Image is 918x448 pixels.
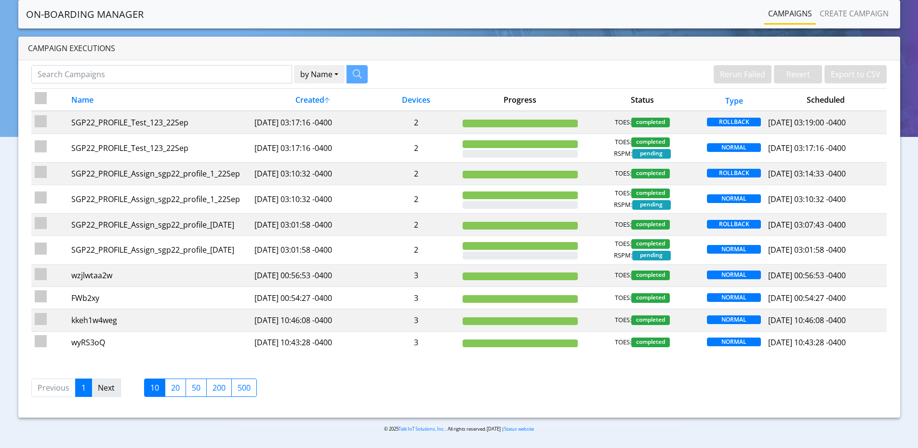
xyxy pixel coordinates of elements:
[614,149,632,159] span: RSPM:
[631,189,670,198] span: completed
[71,270,248,281] div: wzjlwtaa2w
[26,5,144,24] a: On-Boarding Manager
[251,134,373,162] td: [DATE] 03:17:16 -0400
[768,337,846,348] span: [DATE] 10:43:28 -0400
[614,200,632,210] span: RSPM:
[707,220,761,229] span: ROLLBACK
[251,309,373,331] td: [DATE] 10:46:08 -0400
[707,143,761,152] span: NORMAL
[765,89,887,111] th: Scheduled
[251,163,373,185] td: [DATE] 03:10:32 -0400
[615,169,631,178] span: TOES:
[615,239,631,249] span: TOES:
[615,271,631,280] span: TOES:
[399,426,445,432] a: Telit IoT Solutions, Inc.
[768,194,846,204] span: [DATE] 03:10:32 -0400
[294,65,345,83] button: by Name
[251,111,373,134] td: [DATE] 03:17:16 -0400
[71,314,248,326] div: kkeh1w4weg
[459,89,581,111] th: Progress
[631,118,670,127] span: completed
[251,264,373,286] td: [DATE] 00:56:53 -0400
[373,185,459,213] td: 2
[71,219,248,231] div: SGP22_PROFILE_Assign_sgp22_profile_[DATE]
[615,315,631,325] span: TOES:
[373,213,459,235] td: 2
[631,220,670,230] span: completed
[707,271,761,279] span: NORMAL
[707,293,761,302] span: NORMAL
[251,331,373,353] td: [DATE] 10:43:28 -0400
[714,65,772,83] button: Rerun Failed
[707,338,761,346] span: NORMAL
[71,168,248,179] div: SGP22_PROFILE_Assign_sgp22_profile_1_22Sep
[615,189,631,198] span: TOES:
[206,379,232,397] label: 200
[615,293,631,303] span: TOES:
[631,169,670,178] span: completed
[71,117,248,128] div: SGP22_PROFILE_Test_123_22Sep
[75,379,92,397] a: 1
[816,4,892,23] a: Create campaign
[768,315,846,326] span: [DATE] 10:46:08 -0400
[631,271,670,280] span: completed
[71,337,248,348] div: wyRS3oQ
[707,194,761,203] span: NORMAL
[186,379,207,397] label: 50
[71,292,248,304] div: FWb2xy
[631,137,670,147] span: completed
[373,236,459,264] td: 2
[768,219,846,230] span: [DATE] 03:07:43 -0400
[631,338,670,347] span: completed
[251,236,373,264] td: [DATE] 03:01:58 -0400
[631,315,670,325] span: completed
[768,143,846,153] span: [DATE] 03:17:16 -0400
[774,65,822,83] button: Revert
[251,287,373,309] td: [DATE] 00:54:27 -0400
[614,251,632,260] span: RSPM:
[632,251,671,260] span: pending
[632,149,671,159] span: pending
[825,65,887,83] button: Export to CSV
[768,244,846,255] span: [DATE] 03:01:58 -0400
[581,89,704,111] th: Status
[615,137,631,147] span: TOES:
[231,379,257,397] label: 500
[92,379,121,397] a: Next
[68,89,251,111] th: Name
[373,163,459,185] td: 2
[632,200,671,210] span: pending
[707,315,761,324] span: NORMAL
[373,89,459,111] th: Devices
[71,193,248,205] div: SGP22_PROFILE_Assign_sgp22_profile_1_22Sep
[18,37,900,60] div: Campaign Executions
[704,89,765,111] th: Type
[71,142,248,154] div: SGP22_PROFILE_Test_123_22Sep
[251,185,373,213] td: [DATE] 03:10:32 -0400
[615,338,631,347] span: TOES:
[707,118,761,126] span: ROLLBACK
[615,118,631,127] span: TOES:
[373,287,459,309] td: 3
[707,169,761,177] span: ROLLBACK
[251,89,373,111] th: Created
[768,270,846,281] span: [DATE] 00:56:53 -0400
[144,379,165,397] label: 10
[373,134,459,162] td: 2
[237,425,681,433] p: © 2025 . All rights reserved.[DATE] |
[71,244,248,256] div: SGP22_PROFILE_Assign_sgp22_profile_[DATE]
[504,426,534,432] a: Status website
[768,168,846,179] span: [DATE] 03:14:33 -0400
[251,213,373,235] td: [DATE] 03:01:58 -0400
[631,293,670,303] span: completed
[768,293,846,303] span: [DATE] 00:54:27 -0400
[631,239,670,249] span: completed
[373,309,459,331] td: 3
[165,379,186,397] label: 20
[373,331,459,353] td: 3
[31,65,292,83] input: Search Campaigns
[768,117,846,128] span: [DATE] 03:19:00 -0400
[764,4,816,23] a: Campaigns
[373,111,459,134] td: 2
[373,264,459,286] td: 3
